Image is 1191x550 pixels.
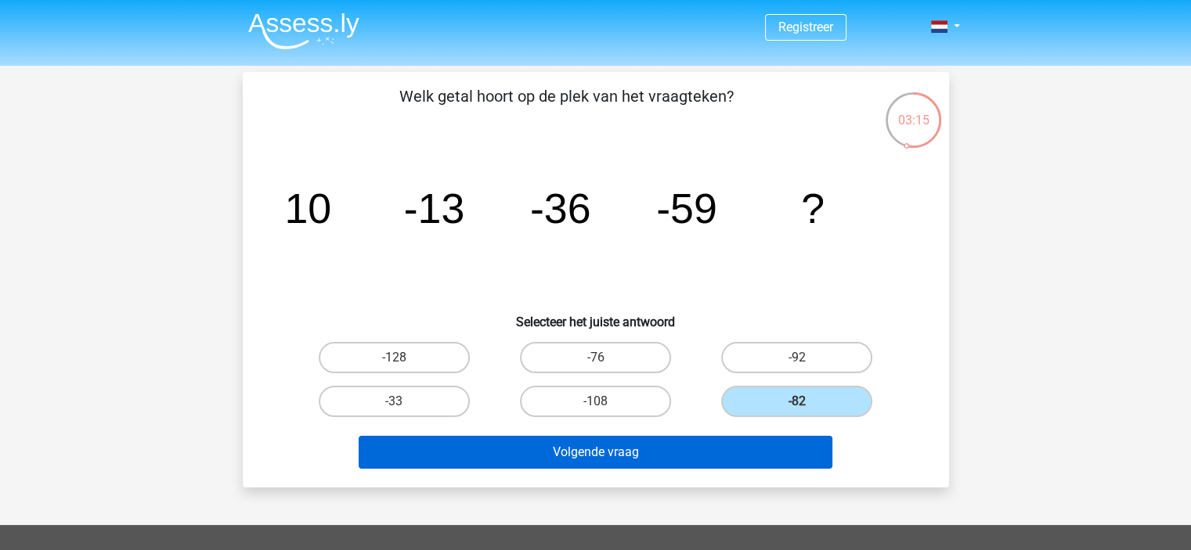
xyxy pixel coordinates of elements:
[520,386,671,417] label: -108
[884,91,943,130] div: 03:15
[319,342,470,373] label: -128
[268,84,865,131] p: Welk getal hoort op de plek van het vraagteken?
[656,185,717,232] tspan: -59
[529,185,590,232] tspan: -36
[268,302,924,329] h6: Selecteer het juiste antwoord
[248,13,359,49] img: Assessly
[319,386,470,417] label: -33
[721,386,872,417] label: -82
[778,20,833,34] a: Registreer
[520,342,671,373] label: -76
[801,185,825,232] tspan: ?
[403,185,464,232] tspan: -13
[721,342,872,373] label: -92
[359,436,832,469] button: Volgende vraag
[284,185,331,232] tspan: 10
